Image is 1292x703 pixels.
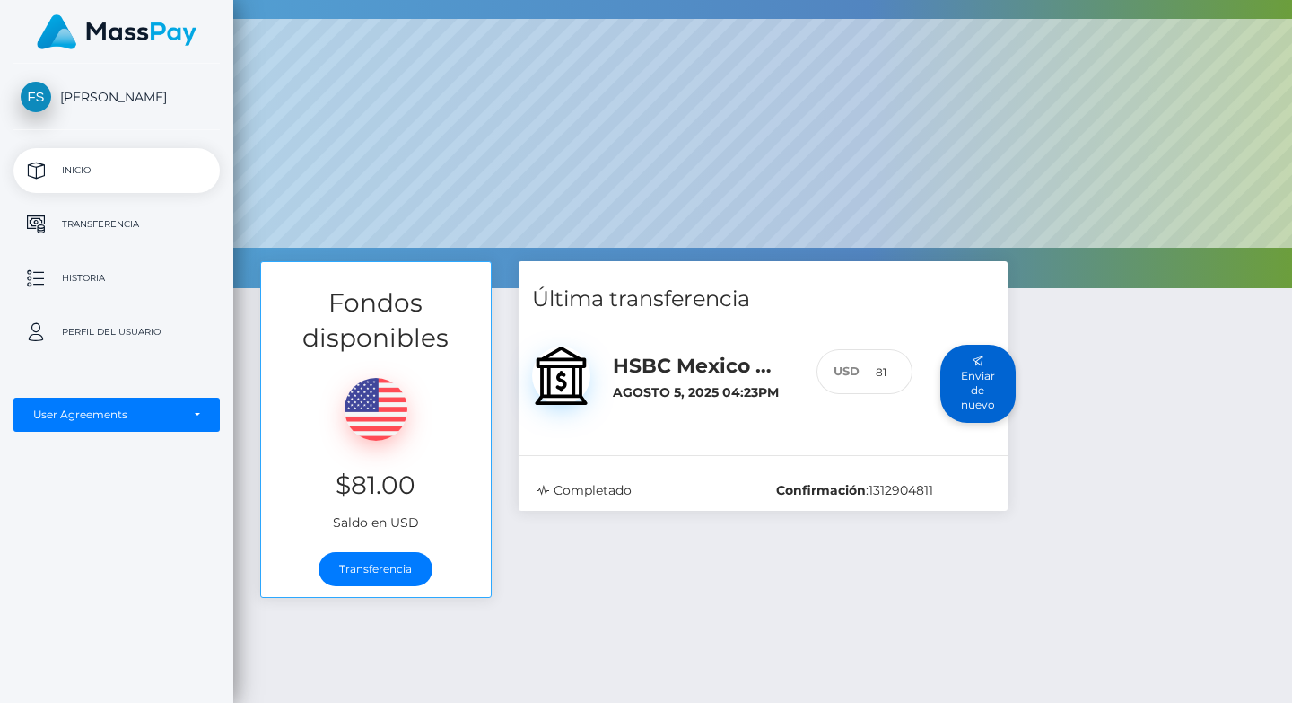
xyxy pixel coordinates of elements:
[860,349,912,395] input: 81.00
[21,319,213,346] p: Perfil del usuario
[261,356,491,541] div: Saldo en USD
[763,481,1003,500] div: :
[21,211,213,238] p: Transferencia
[13,202,220,247] a: Transferencia
[37,14,196,49] img: MassPay
[940,345,1016,423] button: Enviar de nuevo
[33,408,180,422] div: User Agreements
[776,482,866,498] b: Confirmación
[13,89,220,105] span: [PERSON_NAME]
[13,310,220,355] a: Perfil del usuario
[816,349,860,395] div: USD
[261,286,491,356] h3: Fondos disponibles
[532,347,590,405] img: bank.svg
[613,385,790,400] h6: Agosto 5, 2025 04:23PM
[13,148,220,193] a: Inicio
[13,398,220,432] button: User Agreements
[275,468,477,503] h3: $81.00
[869,482,933,498] span: 1312904811
[319,552,432,586] a: Transferencia
[21,265,213,292] p: Historia
[345,378,407,441] img: USD.png
[21,157,213,184] p: Inicio
[523,481,764,500] div: Completado
[613,353,790,381] h5: HSBC Mexico / MXN
[532,284,994,315] h4: Última transferencia
[13,256,220,301] a: Historia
